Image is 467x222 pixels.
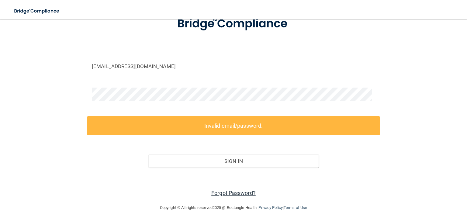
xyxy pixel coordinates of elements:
[165,9,302,39] img: bridge_compliance_login_screen.278c3ca4.svg
[284,205,307,210] a: Terms of Use
[9,5,65,17] img: bridge_compliance_login_screen.278c3ca4.svg
[92,59,375,73] input: Email
[148,154,318,168] button: Sign In
[123,198,344,217] div: Copyright © All rights reserved 2025 @ Rectangle Health | |
[258,205,282,210] a: Privacy Policy
[211,190,256,196] a: Forgot Password?
[87,116,380,135] label: Invalid email/password.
